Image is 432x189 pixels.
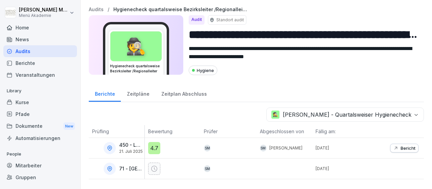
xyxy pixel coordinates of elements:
[3,45,77,57] a: Audits
[3,108,77,120] a: Pfade
[119,142,143,148] p: 450 - LAB Bramsche
[260,128,309,135] p: Abgeschlossen von
[260,145,267,151] div: SM
[3,22,77,33] a: Home
[3,57,77,69] a: Berichte
[269,145,302,151] p: [PERSON_NAME]
[113,7,248,13] a: Hygienecheck quartalsweise Bezirksleiter /Regionalleiter
[390,144,418,152] button: Bericht
[148,128,197,135] p: Bewertung
[3,33,77,45] a: News
[19,13,68,18] p: Menü Akademie
[3,120,77,133] div: Dokumente
[110,31,162,61] div: 🕵️
[148,142,160,154] div: 4.7
[63,122,75,130] div: New
[108,7,109,13] p: /
[204,165,211,172] div: SM
[19,7,68,13] p: [PERSON_NAME] Macke
[3,132,77,144] a: Automatisierungen
[312,125,368,138] th: Fällig am:
[401,145,415,151] p: Bericht
[3,149,77,160] p: People
[121,85,155,102] a: Zeitpläne
[316,145,368,151] p: [DATE]
[119,166,143,172] p: 71 - [GEOGRAPHIC_DATA]
[3,69,77,81] a: Veranstaltungen
[3,96,77,108] a: Kurse
[89,7,104,13] a: Audits
[3,160,77,171] a: Mitarbeiter
[92,128,141,135] p: Prüfling
[204,145,211,151] div: SM
[110,64,162,74] h3: Hygienecheck quartalsweise Bezirksleiter /Regionalleiter
[200,125,256,138] th: Prüfer
[3,86,77,96] p: Library
[189,66,217,75] div: Hygiene
[155,85,213,102] a: Zeitplan Abschluss
[3,120,77,133] a: DokumenteNew
[3,171,77,183] a: Gruppen
[216,17,244,23] p: Standort audit
[189,15,205,25] div: Audit
[119,149,143,154] p: 21. Juli 2025
[89,85,121,102] a: Berichte
[316,166,368,172] p: [DATE]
